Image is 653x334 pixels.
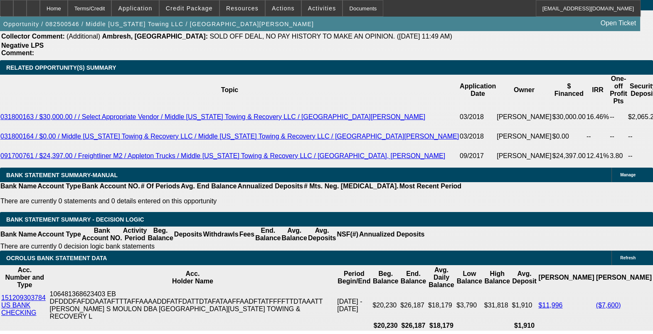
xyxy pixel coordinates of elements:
td: 03/2018 [459,129,496,144]
a: Open Ticket [597,16,639,30]
th: Withdrawls [202,227,239,242]
a: ($7,600) [596,302,621,309]
button: Resources [220,0,265,16]
td: $30,000.00 [552,105,586,129]
td: 16.46% [586,105,609,129]
td: 09/2017 [459,144,496,168]
span: Bank Statement Summary - Decision Logic [6,216,144,223]
th: Beg. Balance [147,227,173,242]
th: Deposits [174,227,203,242]
b: Collector Comment: [1,33,65,40]
td: $18,179 [428,290,455,321]
th: $20,230 [372,322,399,330]
a: 031800163 / $30,000.00 / / Select Appropriate Vendor / Middle [US_STATE] Towing & Recovery LLC / ... [0,113,425,120]
td: -- [609,105,628,129]
p: There are currently 0 statements and 0 details entered on this opportunity [0,197,461,205]
td: 106481368623403 EB DFDDDFAFDDAATAFTTTAFFAAAADDFATFDATTDTAFATAAFFAADFTATFFFFTTDTAAATT [PERSON_NAME... [49,290,336,321]
th: Owner [496,75,552,105]
th: # Mts. Neg. [MEDICAL_DATA]. [303,182,399,190]
th: Account Type [37,182,81,190]
td: [DATE] - [DATE] [337,290,371,321]
td: 03/2018 [459,105,496,129]
td: $3,790 [456,290,483,321]
span: Manage [620,173,636,177]
th: Bank Account NO. [81,227,123,242]
td: [PERSON_NAME] [496,105,552,129]
span: Opportunity / 082500546 / Middle [US_STATE] Towing LLC / [GEOGRAPHIC_DATA][PERSON_NAME] [3,21,314,27]
td: $0.00 [552,129,586,144]
span: Application [118,5,152,12]
th: $26,187 [400,322,427,330]
th: Avg. Balance [281,227,307,242]
th: Avg. Deposit [511,266,537,289]
th: One-off Profit Pts [609,75,628,105]
th: Annualized Deposits [359,227,425,242]
button: Activities [302,0,343,16]
td: -- [586,129,609,144]
th: Period Begin/End [337,266,371,289]
a: 151209303784 US BANK CHECKING [1,294,46,316]
th: Account Type [37,227,81,242]
td: 3.80 [609,144,628,168]
td: $20,230 [372,290,399,321]
th: High Balance [484,266,511,289]
td: $1,910 [511,290,537,321]
span: Actions [272,5,295,12]
th: Avg. Deposits [308,227,337,242]
th: Bank Account NO. [81,182,140,190]
th: $18,179 [428,322,455,330]
td: 12.41% [586,144,609,168]
th: Most Recent Period [399,182,462,190]
span: Refresh [620,256,636,260]
span: Activities [308,5,336,12]
b: Ambresh, [GEOGRAPHIC_DATA]: [102,33,208,40]
th: $1,910 [511,322,537,330]
span: (Additional) [67,33,100,40]
td: [PERSON_NAME] [496,129,552,144]
th: # Of Periods [140,182,180,190]
td: $26,187 [400,290,427,321]
th: Annualized Deposits [237,182,303,190]
th: NSF(#) [336,227,359,242]
td: [PERSON_NAME] [496,144,552,168]
th: End. Balance [255,227,281,242]
span: SOLD OFF DEAL, NO PAY HISTORY TO MAKE AN OPINION. ([DATE] 11:49 AM) [209,33,452,40]
th: Activity Period [123,227,148,242]
a: 031800164 / $0.00 / Middle [US_STATE] Towing & Recovery LLC / Middle [US_STATE] Towing & Recovery... [0,133,459,140]
th: Acc. Number and Type [1,266,49,289]
span: RELATED OPPORTUNITY(S) SUMMARY [6,64,116,71]
button: Credit Package [160,0,219,16]
th: [PERSON_NAME] [596,266,652,289]
span: Credit Package [166,5,213,12]
th: [PERSON_NAME] [538,266,594,289]
td: $24,397.00 [552,144,586,168]
b: Negative LPS Comment: [1,42,44,56]
th: Avg. End Balance [180,182,237,190]
span: OCROLUS BANK STATEMENT DATA [6,255,107,261]
span: BANK STATEMENT SUMMARY-MANUAL [6,172,118,178]
a: $11,996 [538,302,562,309]
td: $31,818 [484,290,511,321]
th: Avg. Daily Balance [428,266,455,289]
th: Fees [239,227,255,242]
span: Resources [226,5,259,12]
th: Beg. Balance [372,266,399,289]
th: Acc. Holder Name [49,266,336,289]
th: End. Balance [400,266,427,289]
th: Application Date [459,75,496,105]
th: IRR [586,75,609,105]
th: Low Balance [456,266,483,289]
button: Application [112,0,158,16]
a: 091700761 / $24,397.00 / Freightliner M2 / Appleton Trucks / Middle [US_STATE] Towing & Recovery ... [0,152,445,159]
td: -- [609,129,628,144]
th: $ Financed [552,75,586,105]
button: Actions [266,0,301,16]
